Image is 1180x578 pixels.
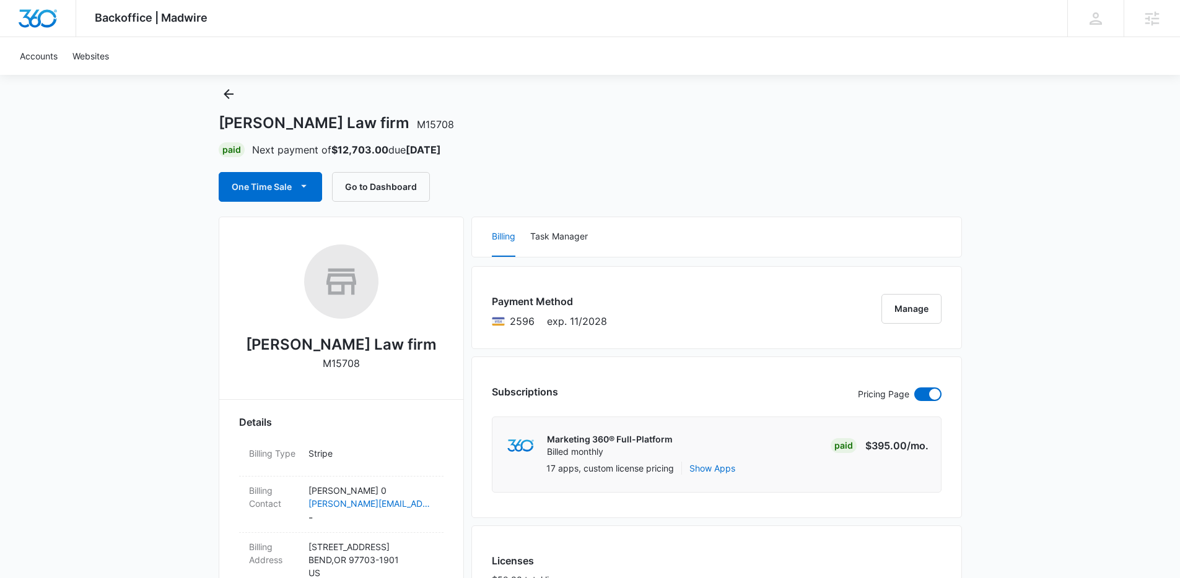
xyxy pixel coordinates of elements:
[858,387,909,401] p: Pricing Page
[308,447,434,460] p: Stripe
[12,37,65,75] a: Accounts
[239,439,444,477] div: Billing TypeStripe
[308,484,434,497] p: [PERSON_NAME] 0
[547,433,673,446] p: Marketing 360® Full-Platform
[308,484,434,525] dd: -
[831,438,857,453] div: Paid
[239,415,272,429] span: Details
[546,462,674,475] p: 17 apps, custom license pricing
[219,172,322,202] button: One Time Sale
[332,172,430,202] button: Go to Dashboard
[252,142,441,157] p: Next payment of due
[249,484,299,510] dt: Billing Contact
[547,446,673,458] p: Billed monthly
[417,118,454,131] span: M15708
[689,462,735,475] button: Show Apps
[510,314,535,329] span: Visa ending with
[246,334,437,356] h2: [PERSON_NAME] Law firm
[95,11,208,24] span: Backoffice | Madwire
[65,37,116,75] a: Websites
[865,438,929,453] p: $395.00
[249,540,299,566] dt: Billing Address
[507,439,534,452] img: marketing360Logo
[219,114,454,132] h1: [PERSON_NAME] Law firm
[492,384,558,399] h3: Subscriptions
[219,84,238,104] button: Back
[323,356,360,371] p: M15708
[239,477,444,533] div: Billing Contact[PERSON_NAME] 0[PERSON_NAME][EMAIL_ADDRESS][DOMAIN_NAME]-
[530,217,588,257] button: Task Manager
[308,497,434,510] a: [PERSON_NAME][EMAIL_ADDRESS][DOMAIN_NAME]
[907,439,929,452] span: /mo.
[331,144,388,156] strong: $12,703.00
[492,553,577,568] h3: Licenses
[547,314,607,329] span: exp. 11/2028
[249,447,299,460] dt: Billing Type
[881,294,942,324] button: Manage
[492,217,515,257] button: Billing
[219,142,245,157] div: Paid
[406,144,441,156] strong: [DATE]
[492,294,607,309] h3: Payment Method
